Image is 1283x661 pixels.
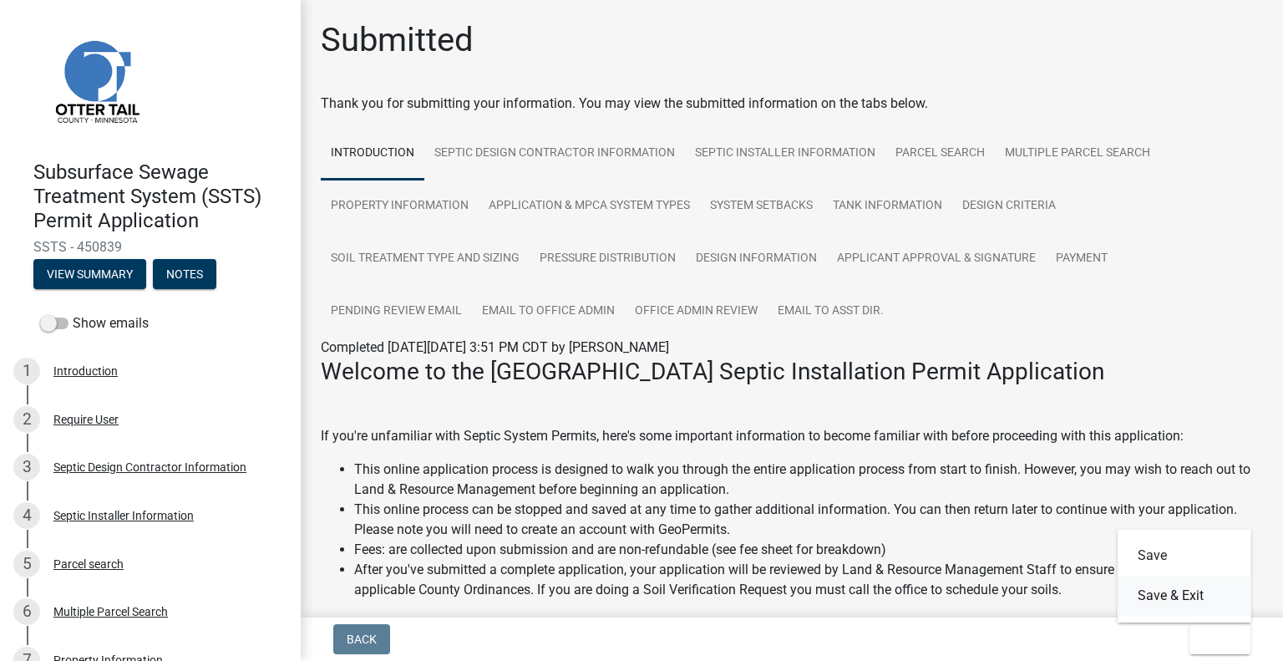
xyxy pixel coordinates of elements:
a: Applicant Approval & Signature [827,232,1046,286]
label: Show emails [40,313,149,333]
div: Introduction [53,365,118,377]
div: Multiple Parcel Search [53,606,168,618]
a: Application & MPCA System Types [479,180,700,233]
a: Property Information [321,180,479,233]
span: Back [347,633,377,646]
a: Design Information [686,232,827,286]
img: Otter Tail County, Minnesota [33,18,159,143]
h4: Subsurface Sewage Treatment System (SSTS) Permit Application [33,160,287,232]
li: Fees: are collected upon submission and are non-refundable (see fee sheet for breakdown) [354,540,1263,560]
div: 2 [13,406,40,433]
button: Save & Exit [1118,576,1251,616]
div: 3 [13,454,40,480]
a: System Setbacks [700,180,823,233]
a: Septic Installer Information [685,127,885,181]
div: Septic Design Contractor Information [53,461,246,473]
div: Thank you for submitting your information. You may view the submitted information on the tabs below. [321,94,1263,114]
a: Pressure Distribution [530,232,686,286]
div: Exit [1118,529,1251,623]
div: 5 [13,551,40,577]
div: 1 [13,358,40,384]
div: Septic Installer Information [53,510,194,521]
span: Exit [1203,633,1227,646]
a: Payment [1046,232,1118,286]
a: Office Admin Review [625,285,768,338]
button: Exit [1189,624,1250,654]
span: SSTS - 450839 [33,239,267,255]
wm-modal-confirm: Notes [153,269,216,282]
a: Tank Information [823,180,952,233]
li: This online process can be stopped and saved at any time to gather additional information. You ca... [354,500,1263,540]
a: Email to Office Admin [472,285,625,338]
span: Completed [DATE][DATE] 3:51 PM CDT by [PERSON_NAME] [321,339,669,355]
p: If you're unfamiliar with Septic System Permits, here's some important information to become fami... [321,426,1263,446]
a: Soil Treatment Type and Sizing [321,232,530,286]
div: 6 [13,598,40,625]
button: View Summary [33,259,146,289]
a: Design Criteria [952,180,1066,233]
h3: Welcome to the [GEOGRAPHIC_DATA] Septic Installation Permit Application [321,358,1263,386]
button: Save [1118,536,1251,576]
a: Septic Design Contractor Information [424,127,685,181]
li: After you've submitted a complete application, your application will be reviewed by Land & Resour... [354,560,1263,600]
button: Back [333,624,390,654]
h1: Submitted [321,20,474,60]
div: 4 [13,502,40,529]
li: This online application process is designed to walk you through the entire application process fr... [354,460,1263,500]
a: Email to Asst Dir. [768,285,894,338]
div: Require User [53,414,119,425]
a: Multiple Parcel Search [995,127,1160,181]
a: Introduction [321,127,424,181]
a: Parcel search [885,127,995,181]
a: Pending review Email [321,285,472,338]
wm-modal-confirm: Summary [33,269,146,282]
div: Parcel search [53,558,124,570]
button: Notes [153,259,216,289]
